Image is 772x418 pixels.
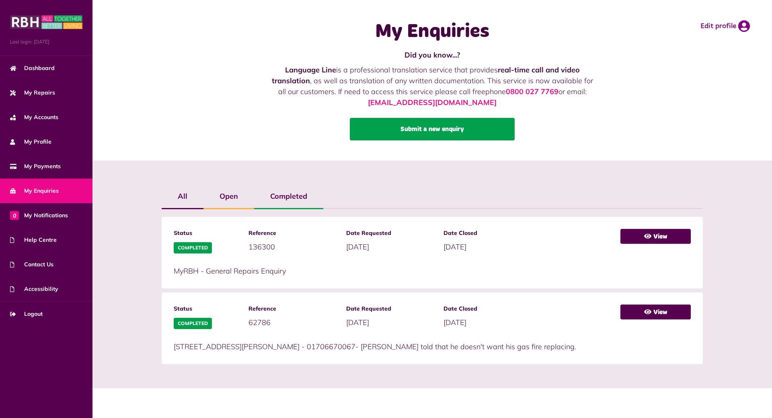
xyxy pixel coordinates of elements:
span: 136300 [248,242,275,251]
span: Date Requested [346,305,435,313]
span: [DATE] [443,318,466,327]
strong: real-time call and video translation [272,65,580,85]
strong: Did you know...? [404,50,460,60]
span: My Payments [10,162,61,171]
label: Completed [254,185,323,208]
label: All [162,185,203,208]
span: Help Centre [10,236,57,244]
span: [DATE] [346,242,369,251]
p: MyRBH - General Repairs Enquiry [174,266,613,276]
a: Edit profile [700,20,750,32]
p: is a professional translation service that provides , as well as translation of any written docum... [271,64,593,108]
a: [EMAIL_ADDRESS][DOMAIN_NAME] [368,98,497,107]
label: Open [203,185,254,208]
h1: My Enquiries [271,20,593,43]
span: Accessibility [10,285,58,293]
span: Date Closed [443,305,533,313]
span: Completed [174,318,212,329]
span: Completed [174,242,212,253]
span: Last login: [DATE] [10,38,82,45]
span: Date Requested [346,229,435,237]
a: Submit a new enquiry [350,118,515,140]
span: 62786 [248,318,271,327]
span: My Accounts [10,113,58,121]
span: My Enquiries [10,187,59,195]
span: My Notifications [10,211,68,220]
span: [DATE] [346,318,369,327]
span: Date Closed [443,229,533,237]
span: Logout [10,310,43,318]
span: Status [174,229,241,237]
span: Reference [248,305,338,313]
span: Status [174,305,241,313]
span: 0 [10,211,19,220]
span: My Repairs [10,89,55,97]
strong: Language Line [285,65,336,74]
img: MyRBH [10,14,82,30]
span: Dashboard [10,64,55,72]
p: [STREET_ADDRESS][PERSON_NAME] - 01706670067- [PERSON_NAME] told that he doesn't want his gas fire... [174,341,613,352]
span: My Profile [10,138,51,146]
a: View [620,305,691,319]
span: Contact Us [10,260,53,269]
a: View [620,229,691,244]
span: Reference [248,229,338,237]
a: 0800 027 7769 [506,87,558,96]
span: [DATE] [443,242,466,251]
